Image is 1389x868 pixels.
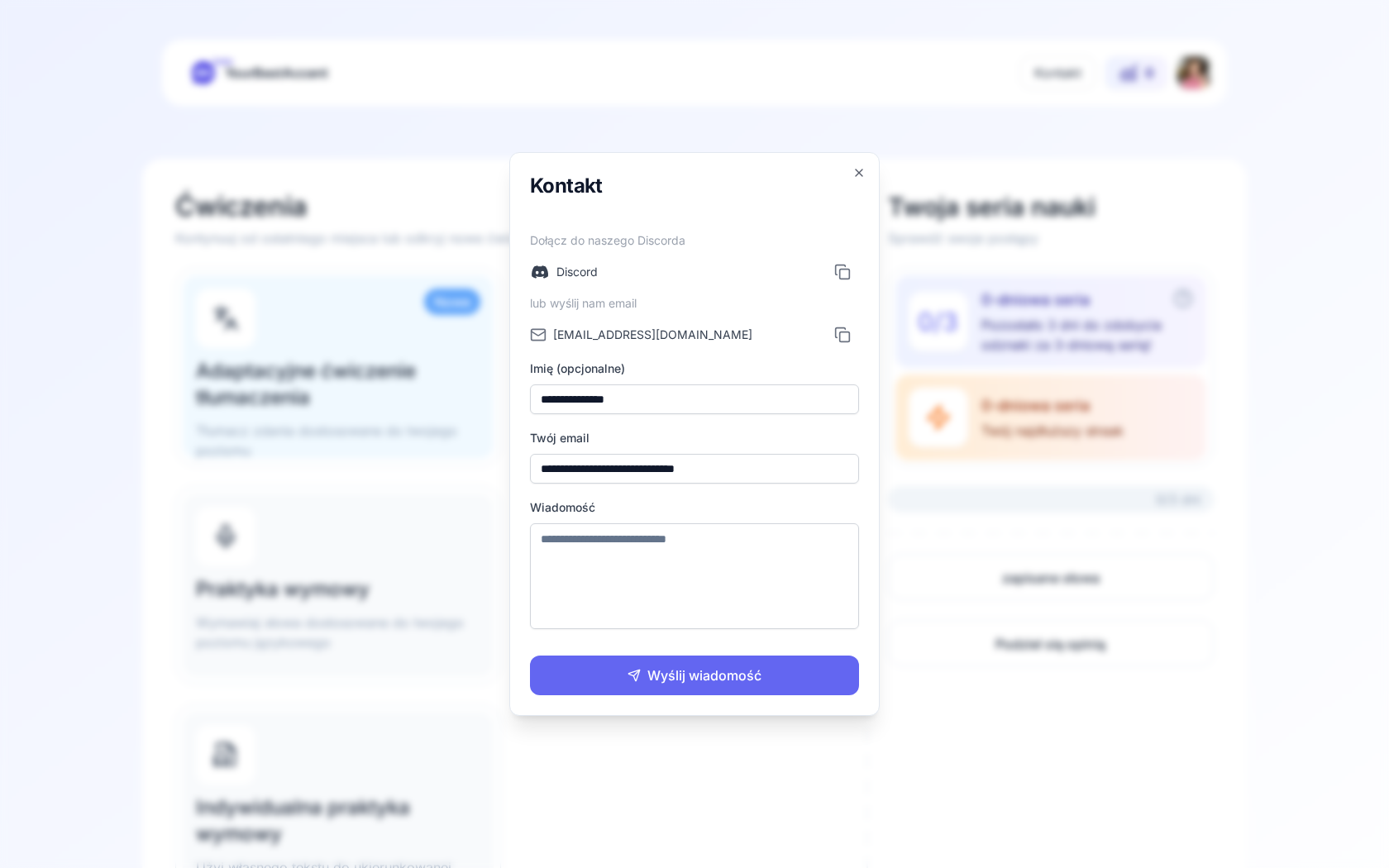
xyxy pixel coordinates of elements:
[530,327,752,343] a: [EMAIL_ADDRESS][DOMAIN_NAME]
[530,232,859,249] span: Dołącz do naszego Discorda
[530,295,859,312] span: lub wyślij nam email
[530,500,595,514] label: Wiadomość
[530,431,589,445] label: Twój email
[530,262,598,282] a: Discord
[530,173,859,199] h2: Kontakt
[530,262,550,282] img: discord
[530,656,859,695] button: Wyślij wiadomość
[530,361,625,375] label: Imię (opcjonalne)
